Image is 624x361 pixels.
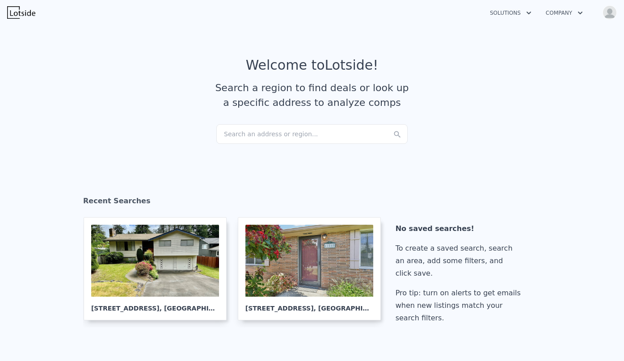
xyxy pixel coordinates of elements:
[396,222,524,235] div: No saved searches!
[396,242,524,280] div: To create a saved search, search an area, add some filters, and click save.
[539,5,590,21] button: Company
[603,5,617,20] img: avatar
[396,287,524,324] div: Pro tip: turn on alerts to get emails when new listings match your search filters.
[91,297,219,313] div: [STREET_ADDRESS] , [GEOGRAPHIC_DATA]
[246,57,379,73] div: Welcome to Lotside !
[483,5,539,21] button: Solutions
[212,80,412,110] div: Search a region to find deals or look up a specific address to analyze comps
[245,297,373,313] div: [STREET_ADDRESS] , [GEOGRAPHIC_DATA]
[216,124,408,144] div: Search an address or region...
[83,189,541,217] div: Recent Searches
[84,217,234,320] a: [STREET_ADDRESS], [GEOGRAPHIC_DATA]
[238,217,388,320] a: [STREET_ADDRESS], [GEOGRAPHIC_DATA]
[7,6,35,19] img: Lotside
